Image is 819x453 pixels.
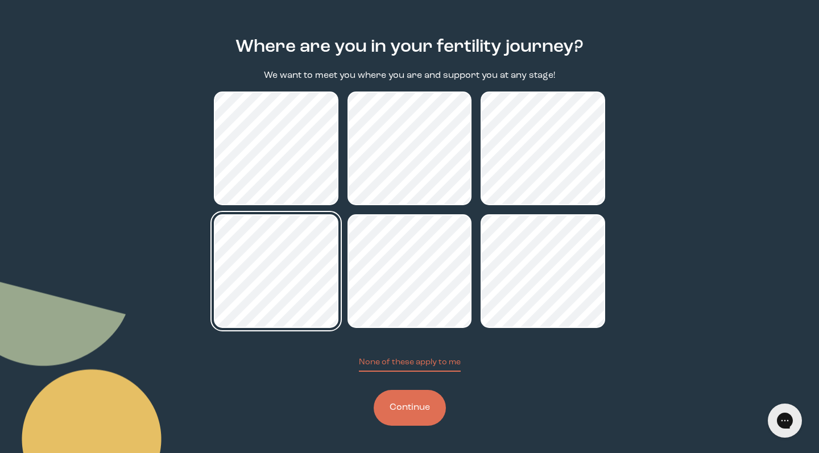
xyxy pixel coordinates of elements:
[235,34,584,60] h2: Where are you in your fertility journey?
[762,400,808,442] iframe: Gorgias live chat messenger
[374,390,446,426] button: Continue
[264,69,555,82] p: We want to meet you where you are and support you at any stage!
[359,356,461,372] button: None of these apply to me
